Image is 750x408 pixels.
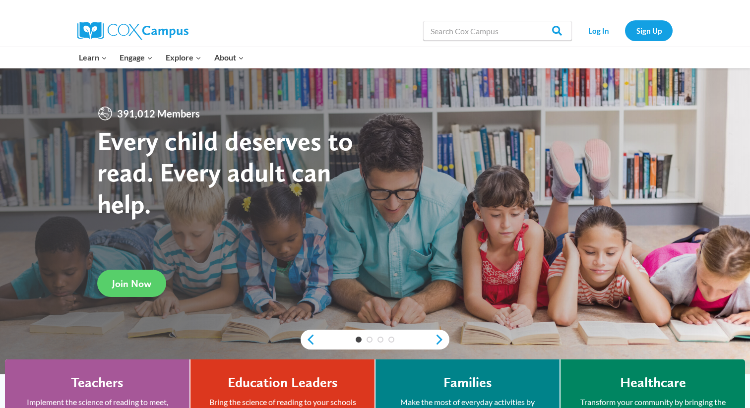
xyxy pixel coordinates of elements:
a: Sign Up [625,20,673,41]
h4: Education Leaders [228,374,338,391]
a: 1 [356,337,362,343]
span: Learn [79,51,107,64]
a: next [435,334,449,346]
strong: Every child deserves to read. Every adult can help. [97,125,353,220]
input: Search Cox Campus [423,21,572,41]
h4: Families [443,374,492,391]
a: Join Now [97,270,166,297]
span: 391,012 Members [113,106,204,121]
span: Engage [120,51,153,64]
h4: Healthcare [620,374,686,391]
a: Log In [577,20,620,41]
a: 4 [388,337,394,343]
nav: Secondary Navigation [577,20,673,41]
span: Join Now [112,278,151,290]
h4: Teachers [71,374,124,391]
span: About [214,51,244,64]
img: Cox Campus [77,22,188,40]
div: content slider buttons [301,330,449,350]
a: 2 [367,337,373,343]
a: 3 [377,337,383,343]
a: previous [301,334,315,346]
span: Explore [166,51,201,64]
nav: Primary Navigation [72,47,250,68]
